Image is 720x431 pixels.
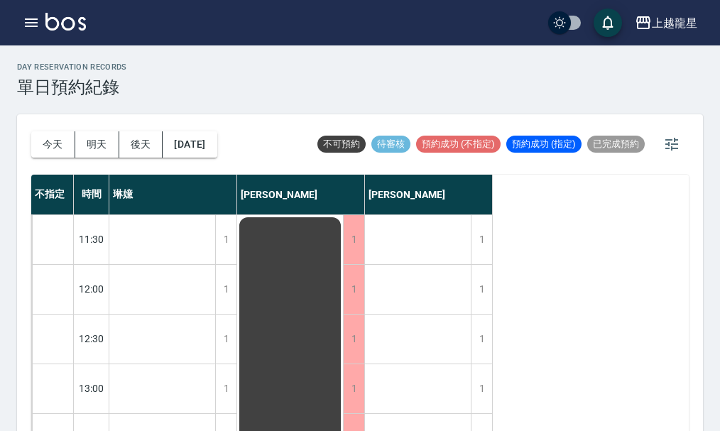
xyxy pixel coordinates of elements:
div: 1 [215,315,236,364]
div: 1 [215,265,236,314]
span: 預約成功 (不指定) [416,138,501,151]
div: 1 [215,364,236,413]
button: [DATE] [163,131,217,158]
div: 1 [343,364,364,413]
div: 12:30 [74,314,109,364]
span: 不可預約 [317,138,366,151]
button: 明天 [75,131,119,158]
div: [PERSON_NAME] [237,175,365,214]
div: 上越龍星 [652,14,697,32]
button: save [594,9,622,37]
h2: day Reservation records [17,62,127,72]
div: 1 [471,315,492,364]
div: 1 [343,265,364,314]
div: 琳嬑 [109,175,237,214]
div: [PERSON_NAME] [365,175,493,214]
div: 1 [471,215,492,264]
div: 1 [343,315,364,364]
button: 後天 [119,131,163,158]
div: 11:30 [74,214,109,264]
div: 1 [471,265,492,314]
div: 1 [215,215,236,264]
div: 12:00 [74,264,109,314]
div: 1 [343,215,364,264]
div: 1 [471,364,492,413]
button: 上越龍星 [629,9,703,38]
div: 不指定 [31,175,74,214]
span: 預約成功 (指定) [506,138,582,151]
button: 今天 [31,131,75,158]
h3: 單日預約紀錄 [17,77,127,97]
div: 13:00 [74,364,109,413]
img: Logo [45,13,86,31]
div: 時間 [74,175,109,214]
span: 待審核 [371,138,410,151]
span: 已完成預約 [587,138,645,151]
